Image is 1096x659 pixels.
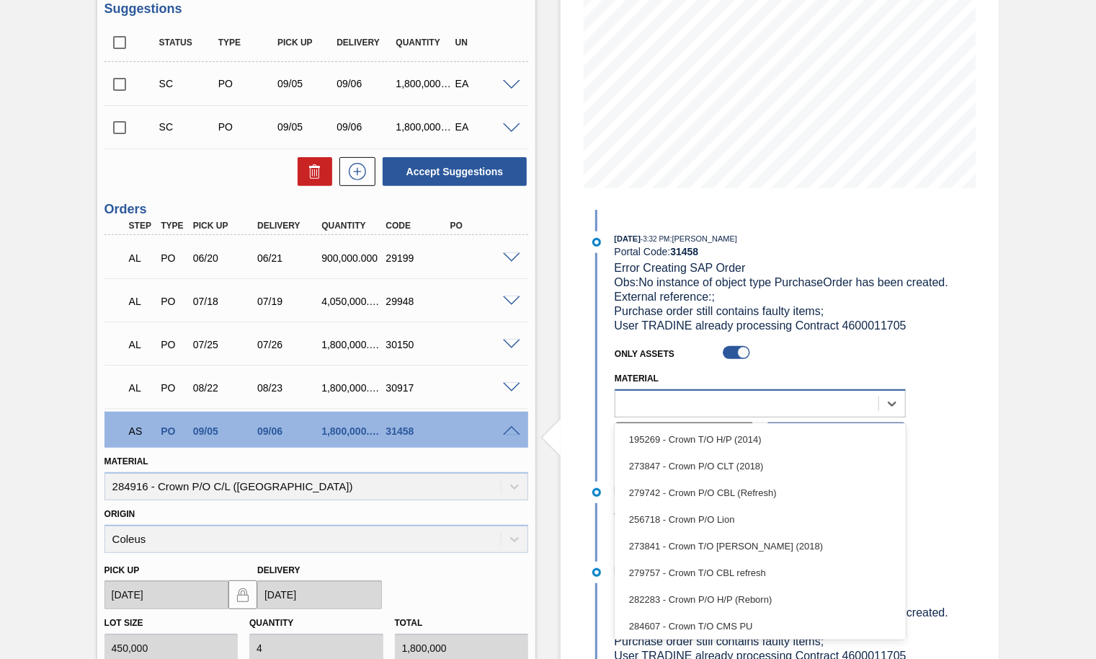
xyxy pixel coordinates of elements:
[104,618,143,628] label: Lot size
[156,121,220,133] div: Suggestion Created
[452,37,516,48] div: UN
[641,235,670,243] span: - 3:32 PM
[383,157,527,186] button: Accept Suggestions
[125,221,157,231] div: Step
[104,202,528,217] h3: Orders
[104,509,135,519] label: Origin
[129,425,153,437] p: AS
[129,252,153,264] p: AL
[125,286,157,317] div: Awaiting Load Composition
[190,296,260,307] div: 07/18/2025
[290,157,332,186] div: Delete Suggestions
[254,382,324,394] div: 08/23/2025
[392,37,456,48] div: Quantity
[375,156,528,187] div: Accept Suggestions
[104,456,148,466] label: Material
[382,296,453,307] div: 29948
[254,252,324,264] div: 06/21/2025
[615,533,906,560] div: 273841 - Crown T/O [PERSON_NAME] (2018)
[382,221,453,231] div: Code
[318,221,388,231] div: Quantity
[615,234,641,243] span: [DATE]
[452,121,516,133] div: EA
[392,121,456,133] div: 1,800,000.000
[333,37,397,48] div: Delivery
[156,78,220,89] div: Suggestion Created
[254,425,324,437] div: 09/06/2025
[767,423,904,451] button: Send
[249,618,293,628] label: Quantity
[452,78,516,89] div: EA
[615,479,906,506] div: 279742 - Crown P/O CBL (Refresh)
[274,121,338,133] div: 09/05/2025
[382,339,453,350] div: 30150
[318,339,388,350] div: 1,800,000.000
[592,488,601,497] img: atual
[190,221,260,231] div: Pick up
[274,78,338,89] div: 09/05/2025
[615,560,906,586] div: 279757 - Crown T/O CBL refresh
[615,262,746,274] span: Error Creating SAP Order
[615,373,659,384] label: Material
[616,423,753,451] button: Cancel
[615,506,906,533] div: 256718 - Crown P/O Lion
[215,37,279,48] div: Type
[104,1,528,17] h3: Suggestions
[333,121,397,133] div: 09/06/2025
[157,252,189,264] div: Purchase order
[254,296,324,307] div: 07/19/2025
[318,296,388,307] div: 4,050,000.000
[447,221,517,231] div: PO
[104,580,228,609] input: mm/dd/yyyy
[382,382,453,394] div: 30917
[228,580,257,609] button: locked
[615,613,906,640] div: 284607 - Crown T/O CMS PU
[129,339,153,350] p: AL
[190,252,260,264] div: 06/20/2025
[392,78,456,89] div: 1,800,000.000
[615,586,906,613] div: 282283 - Crown P/O H/P (Reborn)
[254,339,324,350] div: 07/26/2025
[318,382,388,394] div: 1,800,000.000
[190,339,260,350] div: 07/25/2025
[395,618,423,628] label: Total
[318,252,388,264] div: 900,000.000
[104,565,140,575] label: Pick up
[615,246,957,257] div: Portal Code:
[157,296,189,307] div: Purchase order
[257,565,300,575] label: Delivery
[125,242,157,274] div: Awaiting Load Composition
[670,246,698,257] strong: 31458
[382,425,453,437] div: 31458
[215,121,279,133] div: Purchase order
[333,78,397,89] div: 09/06/2025
[592,568,601,577] img: atual
[274,37,338,48] div: Pick up
[157,425,189,437] div: Purchase order
[318,425,388,437] div: 1,800,000.000
[190,425,260,437] div: 09/05/2025
[592,238,601,247] img: atual
[332,157,375,186] div: New suggestion
[129,296,153,307] p: AL
[157,339,189,350] div: Purchase order
[129,382,153,394] p: AL
[157,221,189,231] div: Type
[382,252,453,264] div: 29199
[156,37,220,48] div: Status
[670,234,738,243] span: : [PERSON_NAME]
[615,349,674,359] span: Only Assets
[125,329,157,361] div: Awaiting Load Composition
[615,453,906,479] div: 273847 - Crown P/O CLT (2018)
[254,221,324,231] div: Delivery
[125,415,157,447] div: Waiting for PO SAP
[615,276,952,332] span: Obs: No instance of object type PurchaseOrder has been created. External reference:; Purchase ord...
[234,586,251,603] img: locked
[190,382,260,394] div: 08/22/2025
[125,372,157,404] div: Awaiting Load Composition
[215,78,279,89] div: Purchase order
[257,580,381,609] input: mm/dd/yyyy
[615,426,906,453] div: 195269 - Crown T/O H/P (2014)
[157,382,189,394] div: Purchase order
